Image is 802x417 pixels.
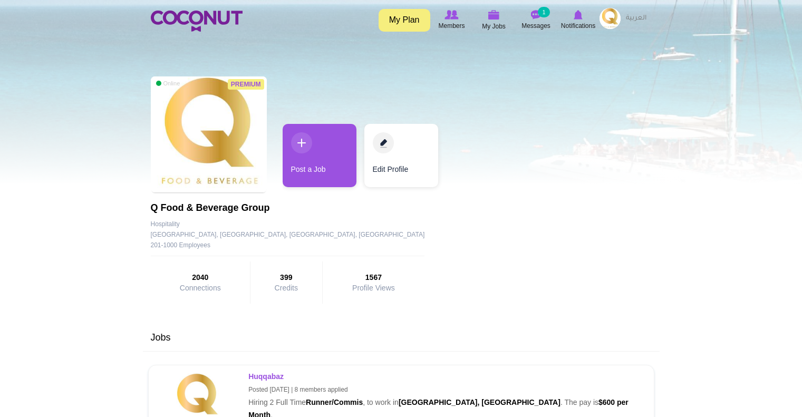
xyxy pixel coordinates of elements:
[621,8,652,29] a: العربية
[151,229,218,240] div: [GEOGRAPHIC_DATA]
[473,8,515,33] a: My Jobs My Jobs
[557,8,600,32] a: Notifications Notifications
[248,372,285,381] a: Huqqabaz
[220,229,287,240] div: [GEOGRAPHIC_DATA]
[445,10,458,20] img: Browse Members
[151,11,243,32] img: Home
[306,398,363,406] strong: Runner/Commis
[248,372,284,381] strong: Huqqabaz
[574,10,583,20] img: Notifications
[151,203,425,214] h1: Q Food & Beverage Group
[283,124,356,192] div: 1 / 2
[379,9,430,32] a: My Plan
[156,80,180,87] span: Online
[561,21,595,31] span: Notifications
[364,124,438,187] a: Edit Profile
[488,10,500,20] img: My Jobs
[151,240,425,250] div: 201-1000 Employees
[151,219,425,229] div: Hospitality
[333,272,414,283] strong: 1567
[161,272,240,283] strong: 2040
[359,229,424,240] div: [GEOGRAPHIC_DATA]
[333,272,414,292] a: 1567Profile Views
[515,8,557,32] a: Messages Messages 1
[161,272,240,292] a: 2040Connections
[364,124,438,192] div: 2 / 2
[521,21,550,31] span: Messages
[538,7,549,17] small: 1
[482,21,506,32] span: My Jobs
[248,386,348,393] small: Posted [DATE] | 8 members applied
[261,272,312,283] strong: 399
[146,333,657,343] h3: Jobs
[531,10,542,20] img: Messages
[228,79,264,90] span: Premium
[289,229,357,240] div: [GEOGRAPHIC_DATA]
[438,21,465,31] span: Members
[431,8,473,32] a: Browse Members Members
[399,398,561,406] strong: [GEOGRAPHIC_DATA], [GEOGRAPHIC_DATA]
[283,124,356,187] a: Post a Job
[261,272,312,292] a: 399Credits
